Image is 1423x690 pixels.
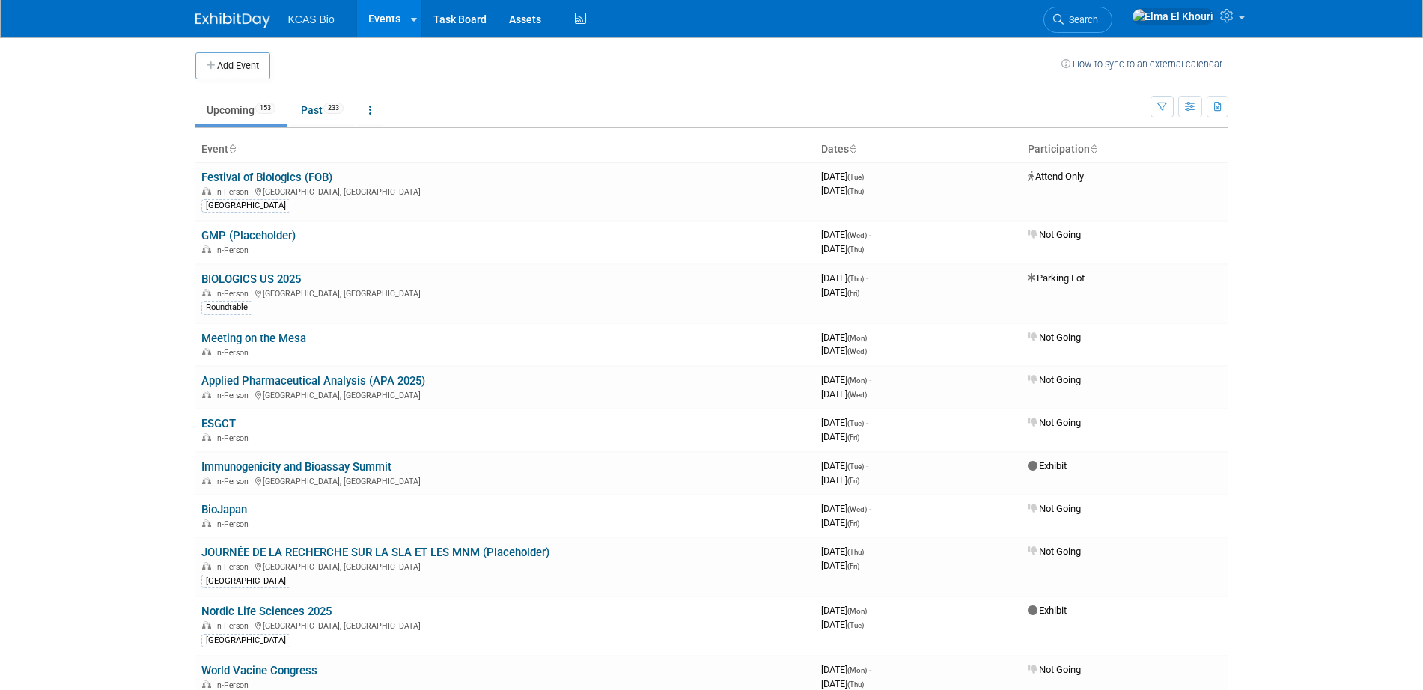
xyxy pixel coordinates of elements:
[201,664,317,677] a: World Vacine Congress
[847,187,864,195] span: (Thu)
[202,245,211,253] img: In-Person Event
[866,417,868,428] span: -
[1028,171,1084,182] span: Attend Only
[195,96,287,124] a: Upcoming153
[821,546,868,557] span: [DATE]
[869,503,871,514] span: -
[1028,605,1067,616] span: Exhibit
[201,301,252,314] div: Roundtable
[821,417,868,428] span: [DATE]
[847,680,864,689] span: (Thu)
[847,289,859,297] span: (Fri)
[201,388,809,400] div: [GEOGRAPHIC_DATA], [GEOGRAPHIC_DATA]
[866,171,868,182] span: -
[201,229,296,242] a: GMP (Placeholder)
[821,272,868,284] span: [DATE]
[202,187,211,195] img: In-Person Event
[1028,229,1081,240] span: Not Going
[847,275,864,283] span: (Thu)
[815,137,1022,162] th: Dates
[215,391,253,400] span: In-Person
[847,477,859,485] span: (Fri)
[847,347,867,355] span: (Wed)
[202,289,211,296] img: In-Person Event
[202,562,211,570] img: In-Person Event
[821,171,868,182] span: [DATE]
[821,605,871,616] span: [DATE]
[1028,546,1081,557] span: Not Going
[255,103,275,114] span: 153
[1132,8,1214,25] img: Elma El Khouri
[201,199,290,213] div: [GEOGRAPHIC_DATA]
[866,460,868,471] span: -
[847,419,864,427] span: (Tue)
[821,345,867,356] span: [DATE]
[201,546,549,559] a: JOURNÉE DE LA RECHERCHE SUR LA SLA ET LES MNM (Placeholder)
[821,503,871,514] span: [DATE]
[821,474,859,486] span: [DATE]
[288,13,335,25] span: KCAS Bio
[201,185,809,197] div: [GEOGRAPHIC_DATA], [GEOGRAPHIC_DATA]
[323,103,344,114] span: 233
[201,272,301,286] a: BIOLOGICS US 2025
[201,560,809,572] div: [GEOGRAPHIC_DATA], [GEOGRAPHIC_DATA]
[821,287,859,298] span: [DATE]
[1028,374,1081,385] span: Not Going
[821,388,867,400] span: [DATE]
[847,231,867,239] span: (Wed)
[201,634,290,647] div: [GEOGRAPHIC_DATA]
[847,666,867,674] span: (Mon)
[821,560,859,571] span: [DATE]
[215,348,253,358] span: In-Person
[195,52,270,79] button: Add Event
[202,477,211,484] img: In-Person Event
[202,391,211,398] img: In-Person Event
[228,143,236,155] a: Sort by Event Name
[1028,332,1081,343] span: Not Going
[869,229,871,240] span: -
[847,334,867,342] span: (Mon)
[195,137,815,162] th: Event
[821,243,864,254] span: [DATE]
[201,503,247,516] a: BioJapan
[201,474,809,486] div: [GEOGRAPHIC_DATA], [GEOGRAPHIC_DATA]
[1043,7,1112,33] a: Search
[201,332,306,345] a: Meeting on the Mesa
[847,173,864,181] span: (Tue)
[821,460,868,471] span: [DATE]
[1028,460,1067,471] span: Exhibit
[821,332,871,343] span: [DATE]
[215,289,253,299] span: In-Person
[202,680,211,688] img: In-Person Event
[202,433,211,441] img: In-Person Event
[821,664,871,675] span: [DATE]
[849,143,856,155] a: Sort by Start Date
[215,562,253,572] span: In-Person
[821,678,864,689] span: [DATE]
[201,460,391,474] a: Immunogenicity and Bioassay Summit
[847,621,864,629] span: (Tue)
[847,505,867,513] span: (Wed)
[215,187,253,197] span: In-Person
[847,548,864,556] span: (Thu)
[201,171,332,184] a: Festival of Biologics (FOB)
[1028,417,1081,428] span: Not Going
[201,619,809,631] div: [GEOGRAPHIC_DATA], [GEOGRAPHIC_DATA]
[821,229,871,240] span: [DATE]
[821,374,871,385] span: [DATE]
[847,462,864,471] span: (Tue)
[1028,503,1081,514] span: Not Going
[1090,143,1097,155] a: Sort by Participation Type
[215,477,253,486] span: In-Person
[201,417,236,430] a: ESGCT
[869,332,871,343] span: -
[847,562,859,570] span: (Fri)
[847,519,859,528] span: (Fri)
[1022,137,1228,162] th: Participation
[290,96,355,124] a: Past233
[821,431,859,442] span: [DATE]
[866,272,868,284] span: -
[1064,14,1098,25] span: Search
[821,185,864,196] span: [DATE]
[201,605,332,618] a: Nordic Life Sciences 2025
